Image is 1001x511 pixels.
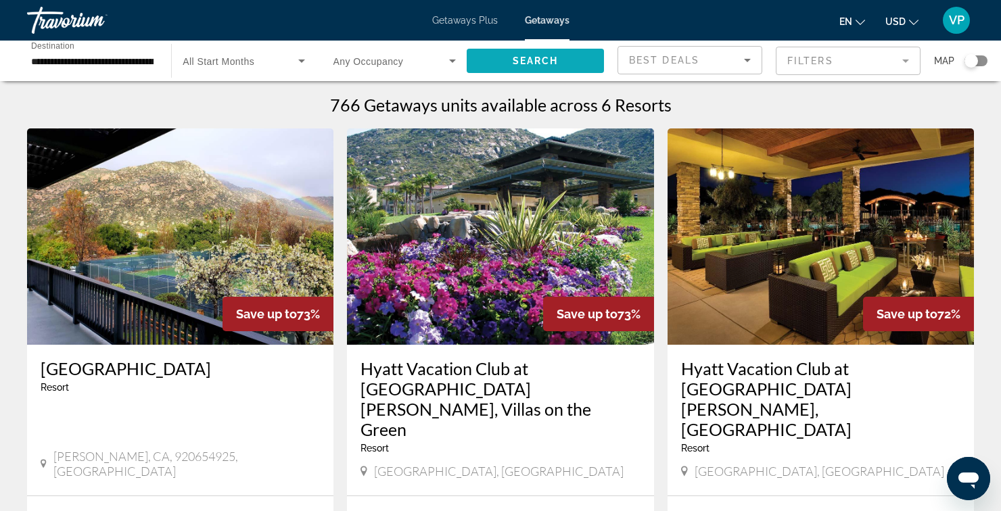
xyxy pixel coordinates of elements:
span: USD [885,16,906,27]
button: User Menu [939,6,974,34]
span: Search [513,55,559,66]
div: 73% [223,297,333,331]
img: ii_rok1.jpg [27,128,333,345]
button: Change currency [885,11,918,31]
button: Change language [839,11,865,31]
span: Any Occupancy [333,56,404,67]
h1: 766 Getaways units available across 6 Resorts [330,95,672,115]
span: Resort [41,382,69,393]
span: [PERSON_NAME], CA, 920654925, [GEOGRAPHIC_DATA] [53,449,321,479]
img: ii_wmx1.jpg [668,128,974,345]
span: VP [949,14,964,27]
a: Hyatt Vacation Club at [GEOGRAPHIC_DATA][PERSON_NAME], [GEOGRAPHIC_DATA] [681,358,960,439]
span: en [839,16,852,27]
iframe: Кнопка запуска окна обмена сообщениями [947,457,990,500]
span: [GEOGRAPHIC_DATA], [GEOGRAPHIC_DATA] [374,464,624,479]
span: Save up to [236,307,297,321]
span: Best Deals [629,55,699,66]
div: 72% [863,297,974,331]
a: Travorium [27,3,162,38]
span: [GEOGRAPHIC_DATA], [GEOGRAPHIC_DATA] [695,464,944,479]
span: All Start Months [183,56,254,67]
span: Save up to [557,307,618,321]
button: Search [467,49,604,73]
span: Map [934,51,954,70]
a: Hyatt Vacation Club at [GEOGRAPHIC_DATA][PERSON_NAME], Villas on the Green [360,358,640,439]
img: ii_vlw1.jpg [347,128,653,345]
a: Getaways Plus [432,15,498,26]
button: Filter [776,46,921,76]
a: Getaways [525,15,569,26]
span: Destination [31,41,74,50]
mat-select: Sort by [629,52,751,68]
span: Resort [681,443,709,454]
span: Save up to [877,307,937,321]
a: [GEOGRAPHIC_DATA] [41,358,320,379]
span: Resort [360,443,389,454]
div: 73% [543,297,654,331]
